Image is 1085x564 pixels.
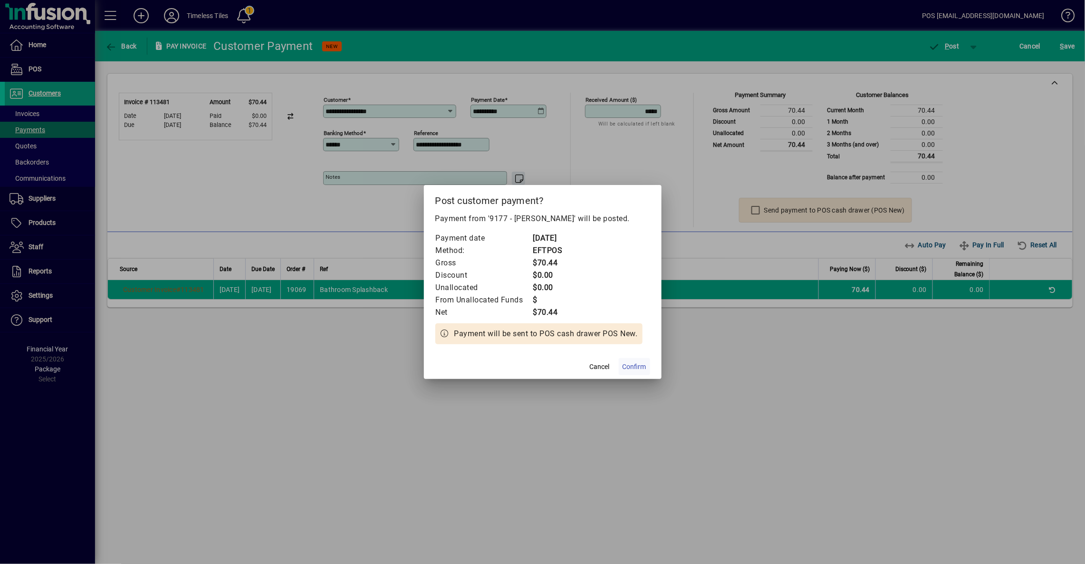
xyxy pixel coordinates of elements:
td: Gross [435,257,533,269]
td: $0.00 [533,269,571,282]
span: Confirm [623,362,646,372]
td: $0.00 [533,282,571,294]
p: Payment from '9177 - [PERSON_NAME]' will be posted. [435,213,650,224]
td: $70.44 [533,306,571,319]
td: $ [533,294,571,306]
td: $70.44 [533,257,571,269]
td: EFTPOS [533,244,571,257]
td: Net [435,306,533,319]
span: Cancel [590,362,610,372]
td: Discount [435,269,533,282]
h2: Post customer payment? [424,185,662,213]
span: Payment will be sent to POS cash drawer POS New. [454,328,638,340]
td: Payment date [435,232,533,244]
button: Cancel [585,358,615,375]
td: [DATE] [533,232,571,244]
td: Method: [435,244,533,257]
td: Unallocated [435,282,533,294]
td: From Unallocated Funds [435,294,533,306]
button: Confirm [619,358,650,375]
